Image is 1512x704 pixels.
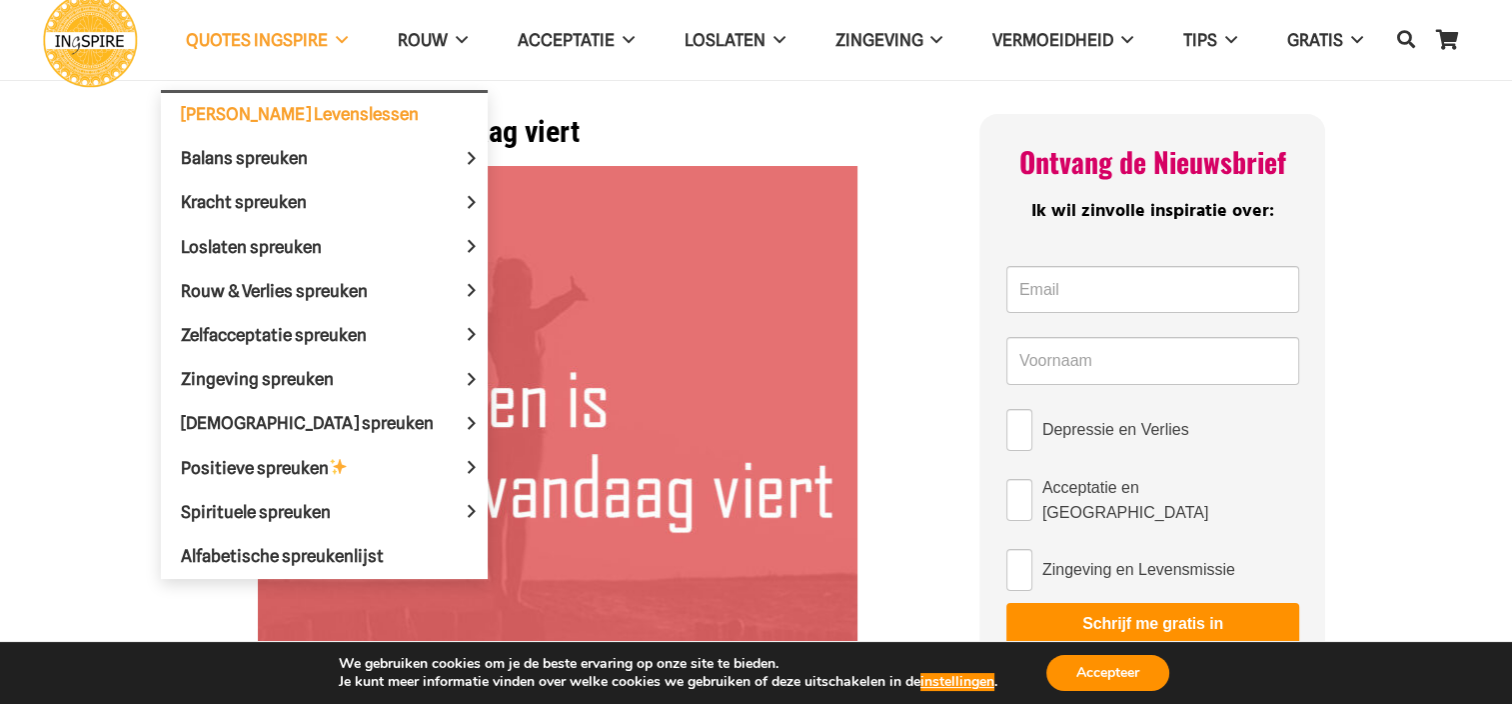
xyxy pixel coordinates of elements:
span: Acceptatie en [GEOGRAPHIC_DATA] [1042,475,1299,525]
img: ✨ [330,458,347,475]
span: VERMOEIDHEID [992,30,1113,50]
span: GRATIS [1287,30,1343,50]
a: Zingeving spreuken [161,358,488,402]
a: Acceptatie [493,15,660,66]
span: Zelfacceptatie spreuken [181,325,401,345]
p: Je kunt meer informatie vinden over welke cookies we gebruiken of deze uitschakelen in de . [339,673,997,691]
span: Ik wil zinvolle inspiratie over: [1031,197,1274,226]
span: ROUW [398,30,448,50]
p: We gebruiken cookies om je de beste ervaring op onze site te bieden. [339,655,997,673]
a: [PERSON_NAME] Levenslessen [161,93,488,137]
a: Positieve spreuken✨ [161,446,488,490]
span: QUOTES INGSPIRE [186,30,328,50]
a: VERMOEIDHEID [967,15,1158,66]
a: ROUW [373,15,493,66]
input: Zingeving en Levensmissie [1006,549,1032,591]
span: Acceptatie [518,30,615,50]
input: Email [1006,266,1299,314]
h1: Het Leven is wat je vandaag viert [187,114,929,150]
span: Ontvang de Nieuwsbrief [1019,141,1286,182]
span: Zingeving spreuken [181,369,368,389]
a: Zelfacceptatie spreuken [161,313,488,357]
span: Spirituele spreuken [181,502,365,522]
button: instellingen [920,673,994,691]
span: Zingeving en Levensmissie [1042,557,1235,582]
a: TIPS [1158,15,1262,66]
span: [DEMOGRAPHIC_DATA] spreuken [181,413,468,433]
input: Acceptatie en [GEOGRAPHIC_DATA] [1006,479,1032,521]
span: TIPS [1183,30,1217,50]
a: Kracht spreuken [161,181,488,225]
span: Loslaten spreuken [181,237,356,257]
a: Rouw & Verlies spreuken [161,269,488,313]
a: Zoeken [1386,16,1426,64]
span: Loslaten [685,30,765,50]
a: Balans spreuken [161,137,488,181]
a: Loslaten spreuken [161,225,488,269]
button: Schrijf me gratis in [1006,603,1299,645]
a: Zingeving [809,15,967,66]
a: Loslaten [660,15,810,66]
input: Voornaam [1006,337,1299,385]
span: Balans spreuken [181,148,342,168]
button: Accepteer [1046,655,1169,691]
span: Alfabetische spreukenlijst [181,546,384,566]
span: Rouw & Verlies spreuken [181,281,402,301]
a: GRATIS [1262,15,1388,66]
span: Zingeving [834,30,922,50]
a: [DEMOGRAPHIC_DATA] spreuken [161,402,488,446]
span: Positieve spreuken [181,458,382,478]
input: Depressie en Verlies [1006,409,1032,451]
span: Kracht spreuken [181,192,341,212]
a: QUOTES INGSPIRE [161,15,373,66]
a: Spirituele spreuken [161,490,488,534]
a: Alfabetische spreukenlijst [161,534,488,578]
span: [PERSON_NAME] Levenslessen [181,104,419,124]
span: Depressie en Verlies [1042,417,1189,442]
